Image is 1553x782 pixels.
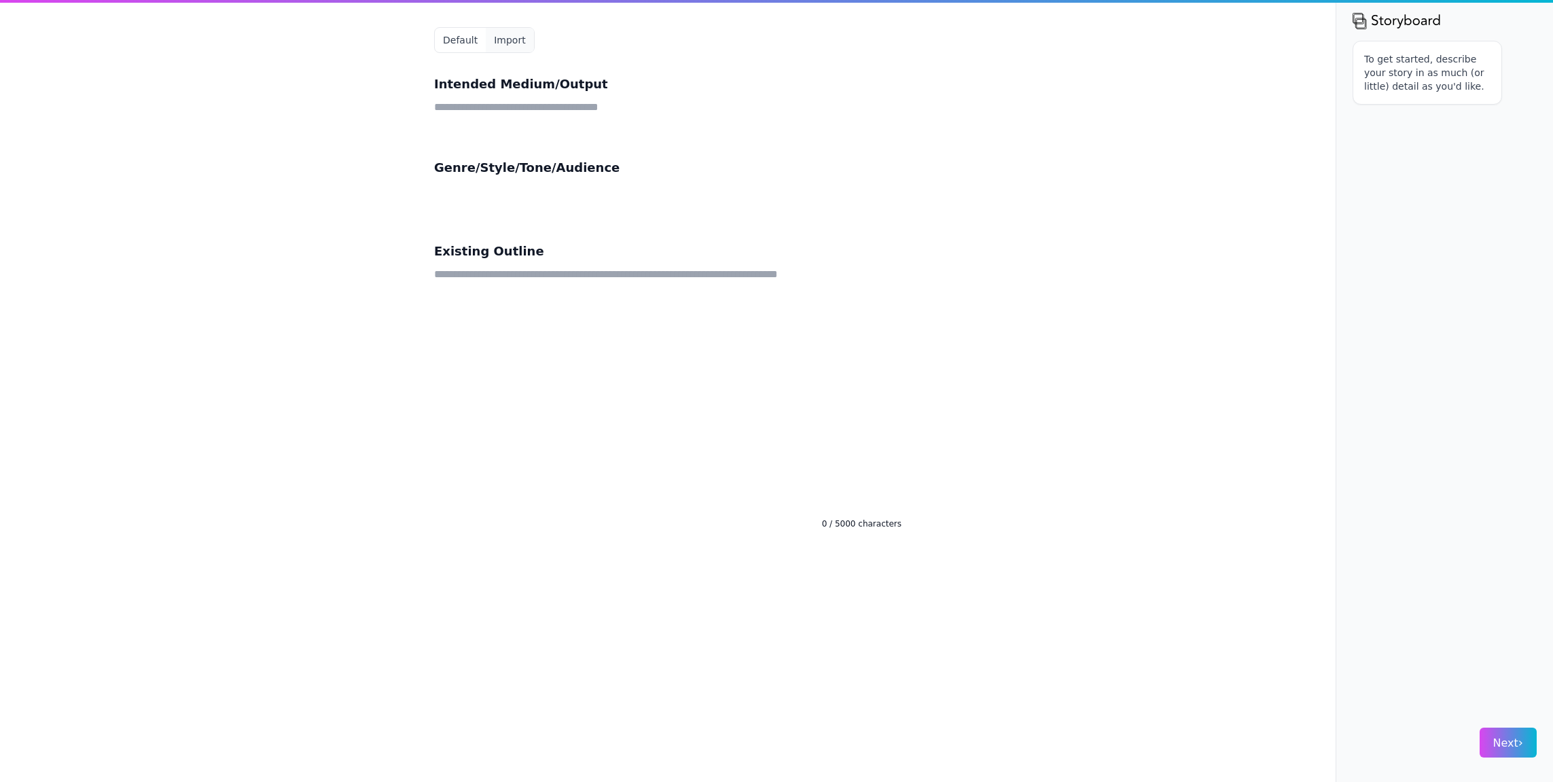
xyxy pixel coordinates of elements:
[434,75,902,94] h3: Intended Medium/Output
[435,28,486,52] button: Default
[486,28,533,52] button: Import
[1364,52,1490,93] p: To get started, describe your story in as much (or little) detail as you'd like.
[1493,736,1523,749] span: Next
[1518,735,1523,749] span: ›
[434,242,902,261] h3: Existing Outline
[434,518,902,529] div: 0 / 5000 characters
[434,158,902,177] h3: Genre/Style/Tone/Audience
[1353,11,1441,30] img: storyboard
[1480,728,1537,758] button: Next›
